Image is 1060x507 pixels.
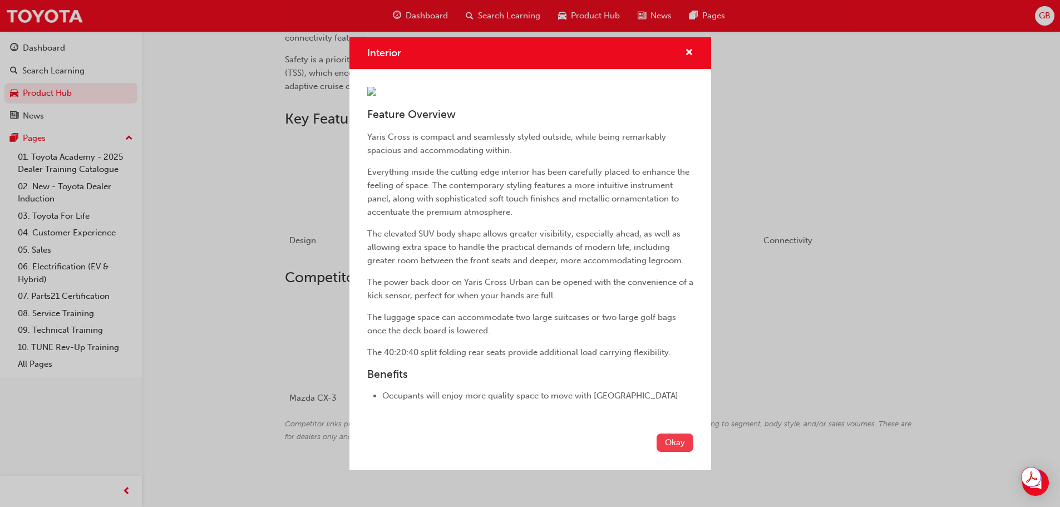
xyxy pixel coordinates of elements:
h3: Feature Overview [367,108,693,121]
button: cross-icon [685,46,693,60]
span: cross-icon [685,48,693,58]
img: f4af3b0a-252f-4e7d-ae7e-b9a5967ceadb.jpg [367,87,376,96]
li: Occupants will enjoy more quality space to move with [GEOGRAPHIC_DATA] [382,390,693,402]
span: The 40:20:40 split folding rear seats provide additional load carrying flexibility. [367,347,671,357]
div: Interior [349,37,711,469]
h3: Benefits [367,368,693,381]
span: Interior [367,47,401,59]
button: Okay [657,434,693,452]
span: The power back door on Yaris Cross Urban can be opened with the convenience of a kick sensor, per... [367,277,696,301]
span: The elevated SUV body shape allows greater visibility, especially ahead, as well as allowing extr... [367,229,684,265]
span: Everything inside the cutting edge interior has been carefully placed to enhance the feeling of s... [367,167,692,217]
span: Yaris Cross is compact and seamlessly styled outside, while being remarkably spacious and accommo... [367,132,668,155]
span: The luggage space can accommodate two large suitcases or two large golf bags once the deck board ... [367,312,678,336]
